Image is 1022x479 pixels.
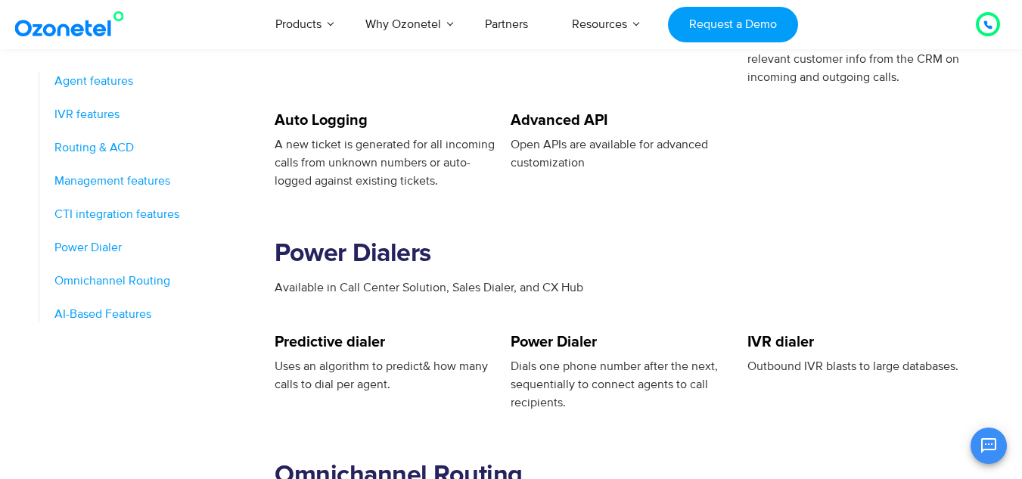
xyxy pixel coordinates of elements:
[747,359,958,374] span: Outbound IVR blasts to large databases.
[511,359,718,410] span: Dials one phone number after the next, sequentially to connect agents to call recipients.
[54,138,134,157] span: Routing & ACD
[54,272,260,290] a: Omnichannel Routing
[54,238,260,257] a: Power Dialer
[54,272,170,290] span: Omnichannel Routing
[54,105,120,123] span: IVR features
[275,113,495,128] h5: Auto Logging
[54,172,170,190] span: Management features
[275,334,495,350] h5: Predictive dialer
[54,105,260,123] a: IVR features
[511,334,732,350] h5: Power Dialer
[54,205,179,223] span: CTI integration features
[54,172,260,190] a: Management features
[668,7,797,42] a: Request a Demo
[511,137,708,170] span: Open APIs are available for advanced customization
[54,305,151,323] span: AI-Based Features
[275,359,488,392] span: Uses an algorithm to predict& how many calls to dial per agent.
[54,72,260,90] a: Agent features
[54,305,260,323] a: AI-Based Features
[511,113,732,128] h5: Advanced API
[275,239,984,269] h2: Power Dialers
[54,238,122,257] span: Power Dialer
[54,205,260,223] a: CTI integration features
[275,280,583,295] span: Available in Call Center Solution, Sales Dialer, and CX Hub
[54,138,260,157] a: Routing & ACD
[747,33,959,85] span: The system automatically retrieves relevant customer info from the CRM on incoming and outgoing c...
[54,72,133,90] span: Agent features
[971,428,1007,464] button: Open chat
[747,334,968,350] h5: IVR dialer
[275,137,495,188] span: A new ticket is generated for all incoming calls from unknown numbers or auto-logged against exis...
